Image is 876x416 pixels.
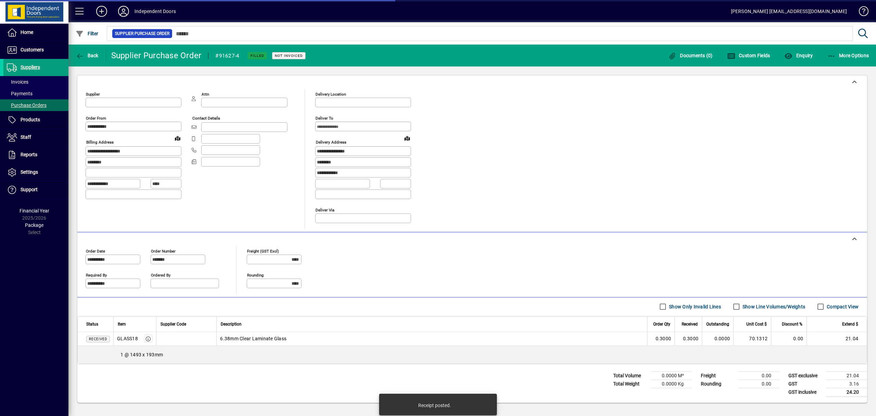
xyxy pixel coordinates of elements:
td: 24.20 [826,388,867,396]
td: 3.16 [826,380,867,388]
mat-label: Attn [202,92,209,97]
span: Outstanding [706,320,729,328]
span: More Options [827,53,869,58]
div: #91627-4 [215,50,239,61]
a: Customers [3,41,68,59]
td: 70.1312 [733,332,771,346]
span: Discount % [782,320,802,328]
a: View on map [172,133,183,144]
td: 21.04 [807,332,867,346]
mat-label: Required by [86,272,107,277]
a: Invoices [3,76,68,88]
span: Filled [250,53,264,58]
mat-label: Deliver To [315,116,333,121]
mat-label: Freight (GST excl) [247,248,279,253]
td: 21.04 [826,371,867,380]
span: Description [221,320,242,328]
mat-label: Ordered by [151,272,170,277]
span: Item [118,320,126,328]
span: Not Invoiced [275,53,303,58]
div: Supplier Purchase Order [111,50,202,61]
div: GLASS18 [117,335,138,342]
a: Knowledge Base [854,1,867,24]
td: 0.00 [771,332,807,346]
a: Reports [3,146,68,163]
td: Total Weight [610,380,651,388]
span: Unit Cost $ [746,320,767,328]
span: Order Qty [653,320,670,328]
div: Independent Doors [134,6,176,17]
span: Settings [21,169,38,175]
button: Add [91,5,113,17]
button: Filter [74,27,100,40]
button: Back [74,49,100,62]
mat-label: Order number [151,248,176,253]
app-page-header-button: Back [68,49,106,62]
label: Compact View [825,303,859,310]
td: 0.3000 [674,332,702,346]
td: Freight [697,371,738,380]
span: Invoices [7,79,28,85]
span: Custom Fields [727,53,770,58]
a: Staff [3,129,68,146]
td: 0.0000 [702,332,733,346]
mat-label: Order from [86,116,106,121]
span: Enquiry [784,53,813,58]
mat-label: Order date [86,248,105,253]
div: [PERSON_NAME] [EMAIL_ADDRESS][DOMAIN_NAME] [731,6,847,17]
td: Total Volume [610,371,651,380]
button: Enquiry [783,49,814,62]
button: Custom Fields [725,49,772,62]
span: 6.38mm Clear Laminate Glass [220,335,286,342]
td: Rounding [697,380,738,388]
span: Reports [21,152,37,157]
label: Show Line Volumes/Weights [741,303,805,310]
mat-label: Deliver via [315,207,334,212]
mat-label: Delivery Location [315,92,346,97]
td: 0.3000 [647,332,674,346]
span: Purchase Orders [7,102,47,108]
span: Filter [76,31,99,36]
td: 0.00 [738,380,780,388]
a: Support [3,181,68,198]
button: Documents (0) [667,49,714,62]
a: Purchase Orders [3,99,68,111]
div: 1 @ 1493 x 193mm [78,346,867,364]
span: Received [89,337,107,341]
td: GST inclusive [785,388,826,396]
a: View on map [402,133,413,144]
span: Supplier Code [160,320,186,328]
label: Show Only Invalid Lines [668,303,721,310]
a: Home [3,24,68,41]
td: 0.0000 M³ [651,371,692,380]
mat-label: Supplier [86,92,100,97]
a: Products [3,111,68,129]
td: 0.0000 Kg [651,380,692,388]
button: More Options [826,49,871,62]
span: Home [21,29,33,35]
div: Receipt posted. [418,402,451,409]
span: Staff [21,134,31,140]
td: GST [785,380,826,388]
a: Payments [3,88,68,99]
span: Received [682,320,698,328]
span: Suppliers [21,64,40,70]
span: Support [21,187,38,192]
span: Supplier Purchase Order [115,30,169,37]
a: Settings [3,164,68,181]
mat-label: Rounding [247,272,263,277]
span: Products [21,117,40,122]
span: Back [76,53,99,58]
span: Documents (0) [668,53,713,58]
span: Financial Year [20,208,49,213]
span: Package [25,222,43,228]
span: Customers [21,47,44,52]
span: Extend $ [842,320,858,328]
td: 0.00 [738,371,780,380]
span: Payments [7,91,33,96]
span: Status [86,320,98,328]
button: Profile [113,5,134,17]
td: GST exclusive [785,371,826,380]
